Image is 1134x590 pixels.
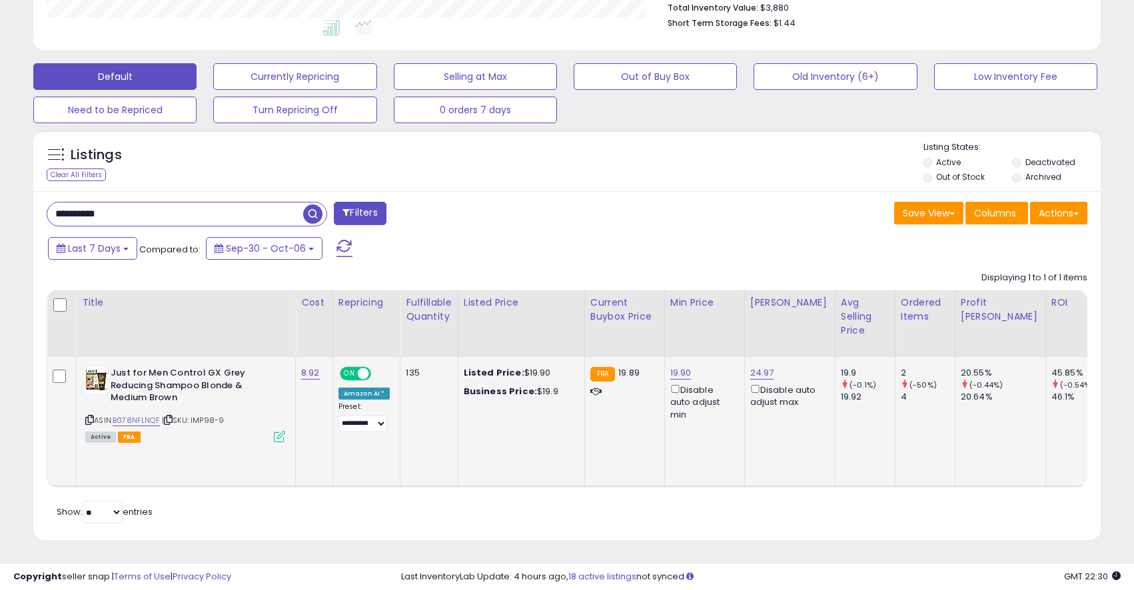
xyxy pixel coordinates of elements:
strong: Copyright [13,570,62,583]
span: Show: entries [57,505,153,518]
button: Low Inventory Fee [934,63,1097,90]
label: Out of Stock [936,171,985,182]
div: ROI [1051,296,1100,310]
span: 2025-10-14 22:30 GMT [1064,570,1121,583]
span: Sep-30 - Oct-06 [226,242,306,255]
div: Listed Price [464,296,579,310]
div: $19.90 [464,367,574,379]
div: Title [82,296,290,310]
button: Selling at Max [394,63,557,90]
span: Columns [974,206,1016,220]
div: $19.9 [464,386,574,398]
button: Actions [1030,202,1087,224]
div: Min Price [670,296,739,310]
label: Archived [1025,171,1061,182]
div: 4 [901,391,955,403]
div: Clear All Filters [47,168,106,181]
span: FBA [118,432,141,443]
button: Out of Buy Box [574,63,737,90]
a: Privacy Policy [173,570,231,583]
label: Active [936,156,961,168]
button: Last 7 Days [48,237,137,260]
button: Currently Repricing [213,63,376,90]
div: 20.64% [961,391,1045,403]
small: FBA [590,367,615,382]
div: Current Buybox Price [590,296,659,324]
img: 51keOd1VSKL._SL40_.jpg [85,367,107,394]
button: Filters [334,202,386,225]
div: Preset: [338,402,390,432]
a: 18 active listings [568,570,636,583]
div: Disable auto adjust min [670,382,734,421]
div: Amazon AI * [338,388,390,400]
div: 2 [901,367,955,379]
div: Fulfillable Quantity [406,296,452,324]
div: Ordered Items [901,296,949,324]
span: ON [341,368,358,380]
div: ASIN: [85,367,285,441]
b: Total Inventory Value: [668,2,758,13]
span: 19.89 [618,366,640,379]
a: 19.90 [670,366,692,380]
button: Default [33,63,197,90]
b: Just for Men Control GX Grey Reducing Shampoo Blonde & Medium Brown [111,367,273,408]
div: [PERSON_NAME] [750,296,830,310]
button: Sep-30 - Oct-06 [206,237,322,260]
div: Displaying 1 to 1 of 1 items [981,272,1087,284]
div: seller snap | | [13,571,231,583]
div: Last InventoryLab Update: 4 hours ago, not synced. [401,571,1121,583]
span: All listings currently available for purchase on Amazon [85,432,116,443]
a: 8.92 [301,366,320,380]
div: 19.9 [841,367,895,379]
button: 0 orders 7 days [394,97,557,123]
small: (-50%) [909,380,937,390]
span: OFF [369,368,390,380]
p: Listing States: [923,141,1101,154]
a: Terms of Use [114,570,171,583]
span: | SKU: IMP98-9 [162,415,224,426]
div: 19.92 [841,391,895,403]
b: Short Term Storage Fees: [668,17,772,29]
button: Save View [894,202,963,224]
div: 46.1% [1051,391,1105,403]
small: (-0.1%) [850,380,876,390]
label: Deactivated [1025,156,1075,168]
b: Listed Price: [464,366,524,379]
div: Avg Selling Price [841,296,889,338]
div: 20.55% [961,367,1045,379]
div: 135 [406,367,447,379]
span: $1.44 [774,17,796,29]
button: Turn Repricing Off [213,97,376,123]
small: (-0.54%) [1060,380,1093,390]
button: Old Inventory (6+) [754,63,917,90]
div: Disable auto adjust max [750,382,825,408]
span: Last 7 Days [68,242,121,255]
div: Repricing [338,296,395,310]
div: Profit [PERSON_NAME] [961,296,1040,324]
div: Cost [301,296,327,310]
a: B078NFLNQF [113,415,160,426]
b: Business Price: [464,385,537,398]
small: (-0.44%) [969,380,1003,390]
span: Compared to: [139,243,201,256]
button: Need to be Repriced [33,97,197,123]
h5: Listings [71,146,122,164]
div: 45.85% [1051,367,1105,379]
button: Columns [965,202,1028,224]
a: 24.97 [750,366,774,380]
